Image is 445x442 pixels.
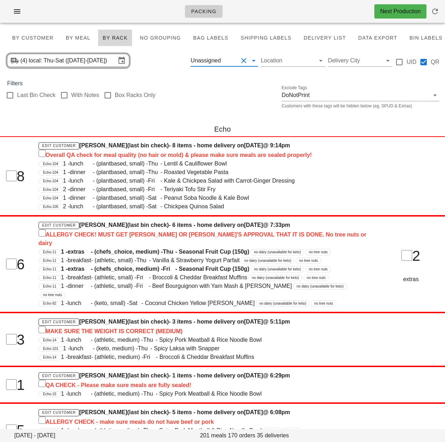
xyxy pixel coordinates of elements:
span: Delivery List [303,35,346,41]
span: [DATE] [244,319,263,325]
a: Packing [185,5,223,18]
span: Sat [148,202,161,211]
span: lunch [68,299,91,308]
div: Location [261,55,325,66]
h4: [PERSON_NAME] - 6 items - home delivery on [39,221,369,248]
span: 2 - - (plantbased, small) - - Teriyaki Tofu Stir Fry [63,186,216,192]
button: By Rack [98,29,132,46]
span: lunch [70,344,93,353]
a: Edit Customer [39,372,80,380]
span: 1 - - (chefs_choice, medium) - - Seasonal Fruit Cup (150g) [61,249,249,255]
div: QA CHECK - Please make sure meals are fully sealed! [39,380,369,390]
span: 1 - - (athletic, small) - - Vanilla & Strawberry Yogurt Parfait [61,257,240,263]
button: Shipping Labels [236,29,296,46]
span: @ 9:14pm [263,142,290,148]
span: dinner [68,282,91,290]
span: 1 - - (plantbased, small) - - Kale & Chickpea Salad with Carrot-Ginger Dressing [63,178,295,184]
label: Box Racks Only [115,92,156,99]
span: @ 6:29pm [263,372,290,379]
span: Edit Customer [42,374,76,378]
button: No grouping [135,29,186,46]
label: Exclude Tags [282,85,307,91]
span: lunch [68,390,91,398]
span: [DATE] [244,372,263,379]
span: extras [68,265,91,273]
span: (last bin check) [127,142,168,148]
button: By Customer [7,29,58,46]
span: Fri [163,265,175,273]
span: Echo-15 [43,392,56,397]
span: Thu [148,168,161,177]
span: Shipping Labels [240,35,292,41]
span: (last bin check) [127,409,168,415]
span: dinner [70,168,93,177]
span: breakfast [68,353,91,361]
span: Sat [148,194,161,202]
span: Edit Customer [42,320,76,324]
div: Customers with these tags will be hidden below (eg, SPUD & Extras) [282,104,439,108]
span: @ 5:11pm [263,319,290,325]
span: Fri [143,353,156,361]
button: Bag Labels [188,29,233,46]
span: 2 - - (plantbased, small) - - Chickpea Quinoa Salad [63,203,224,209]
a: Edit Customer [39,222,80,229]
span: Sat [129,299,141,308]
button: Delivery List [299,29,351,46]
span: 1 - - (athletic, small) - - Beef Bourguignon with Yam Mash & [PERSON_NAME] [61,283,292,289]
label: With Notes [71,92,99,99]
span: Echo-11 [43,275,56,280]
button: Data Export [354,29,402,46]
span: Fri [136,282,149,290]
h4: [PERSON_NAME] - 1 items - home delivery on [39,371,369,390]
span: Bag Labels [193,35,228,41]
button: By Meal [61,29,95,46]
span: 1 - - (keto, medium) - - Spicy Laksa with Snapper [63,345,219,351]
span: Echo-104 [43,179,59,184]
div: Delivery City [328,55,392,66]
span: Echo-21 [43,428,56,433]
span: dinner [70,185,93,194]
h4: [PERSON_NAME] - 8 items - home delivery on [39,141,369,159]
span: Packing [191,9,217,14]
div: Overall QA check for meal quality (no hair or mold) & please make sure meals are sealed properly! [39,150,369,159]
span: lunch [70,177,93,185]
span: 1 - - (plantbased, small) - - Lentil & Cauliflower Bowl [63,161,227,167]
div: Exclude TagsDoNotPrint [282,90,439,101]
span: Echo-104 [43,196,59,201]
span: Thu [136,256,149,265]
span: 1 - - (chefs_choice, medium) - - Seasonal Fruit Cup (150g) [61,266,249,272]
button: Clear Filter by driver [239,56,248,65]
span: @ 7:33pm [263,222,290,228]
div: 2 [378,245,444,266]
span: lunch [68,426,91,435]
h4: [PERSON_NAME] - 5 items - home delivery on [39,408,369,426]
span: 1 - - (plantbased, small) - - Roasted Vegetable Pasta [63,169,228,175]
span: Data Export [358,35,398,41]
span: Echo-11 [43,258,56,263]
span: 1 - - (athletic, medium) - - Spicy Pork Meatball & Rice Noodle Bowl [61,391,262,397]
label: Last Bin Check [17,92,56,99]
span: [DATE] [244,222,263,228]
span: Echo-104 [43,187,59,192]
span: @ 6:08pm [263,409,290,415]
span: [DATE] [244,409,263,415]
span: Edit Customer [42,411,76,415]
span: lunch [70,202,93,211]
a: Edit Customer [39,409,80,416]
span: breakfast [68,256,91,265]
span: Edit Customer [42,223,76,227]
span: Echo-11 [43,267,56,272]
span: lunch [70,159,93,168]
div: ALLERGY CHECK - make sure meals do not have beef or pork [39,417,369,426]
span: Echo-101 [43,346,59,351]
span: Thu [143,390,156,398]
div: UnassignedClear Filter by driver [191,55,258,66]
span: By Rack [102,35,128,41]
span: (last bin check) [127,372,168,379]
div: Next Production [380,7,421,16]
label: QR [431,59,439,66]
span: Fri [148,177,161,185]
label: UID [406,59,416,66]
span: lunch [68,336,91,344]
div: (4) [20,57,29,64]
